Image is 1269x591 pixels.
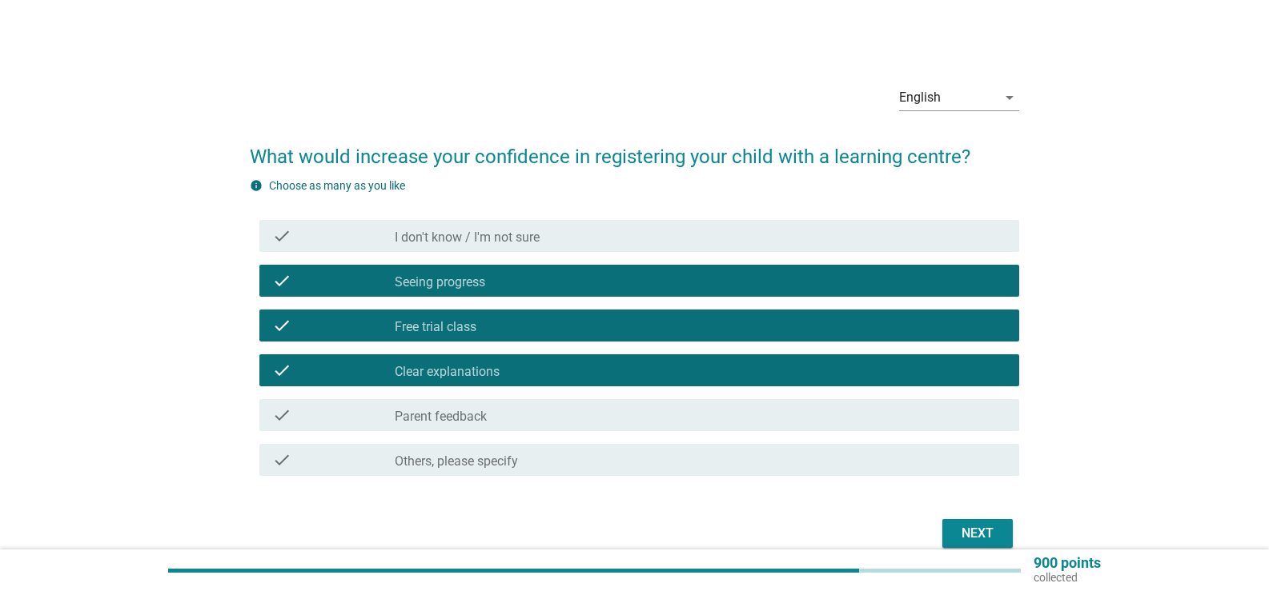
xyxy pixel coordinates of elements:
label: Choose as many as you like [269,179,405,192]
label: Others, please specify [395,453,518,469]
i: check [272,316,291,335]
i: check [272,405,291,425]
i: check [272,226,291,246]
div: Next [955,524,1000,543]
label: Parent feedback [395,409,487,425]
i: check [272,271,291,290]
i: check [272,450,291,469]
i: arrow_drop_down [1000,88,1019,107]
h2: What would increase your confidence in registering your child with a learning centre? [250,126,1019,171]
label: Free trial class [395,319,476,335]
label: I don't know / I'm not sure [395,230,540,246]
i: check [272,361,291,380]
p: 900 points [1034,556,1101,570]
div: English [899,90,941,105]
label: Seeing progress [395,274,485,290]
button: Next [942,519,1013,548]
p: collected [1034,570,1101,585]
i: info [250,179,263,192]
label: Clear explanations [395,364,500,380]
